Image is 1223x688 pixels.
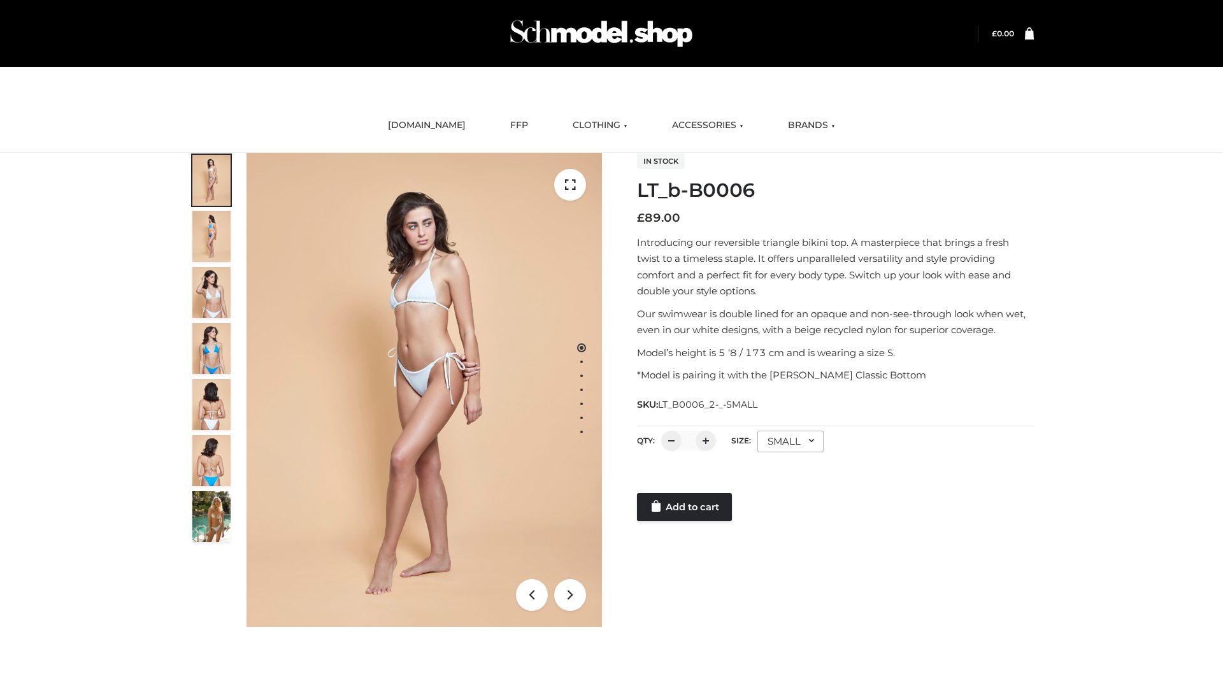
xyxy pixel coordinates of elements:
[731,436,751,445] label: Size:
[506,8,697,59] img: Schmodel Admin 964
[637,306,1034,338] p: Our swimwear is double lined for an opaque and non-see-through look when wet, even in our white d...
[778,111,845,140] a: BRANDS
[992,29,1014,38] a: £0.00
[637,345,1034,361] p: Model’s height is 5 ‘8 / 173 cm and is wearing a size S.
[192,323,231,374] img: ArielClassicBikiniTop_CloudNine_AzureSky_OW114ECO_4-scaled.jpg
[637,179,1034,202] h1: LT_b-B0006
[992,29,1014,38] bdi: 0.00
[637,397,759,412] span: SKU:
[637,211,680,225] bdi: 89.00
[247,153,602,627] img: ArielClassicBikiniTop_CloudNine_AzureSky_OW114ECO_1
[192,267,231,318] img: ArielClassicBikiniTop_CloudNine_AzureSky_OW114ECO_3-scaled.jpg
[658,399,757,410] span: LT_B0006_2-_-SMALL
[192,435,231,486] img: ArielClassicBikiniTop_CloudNine_AzureSky_OW114ECO_8-scaled.jpg
[192,211,231,262] img: ArielClassicBikiniTop_CloudNine_AzureSky_OW114ECO_2-scaled.jpg
[637,234,1034,299] p: Introducing our reversible triangle bikini top. A masterpiece that brings a fresh twist to a time...
[501,111,538,140] a: FFP
[637,154,685,169] span: In stock
[378,111,475,140] a: [DOMAIN_NAME]
[992,29,997,38] span: £
[637,211,645,225] span: £
[563,111,637,140] a: CLOTHING
[192,379,231,430] img: ArielClassicBikiniTop_CloudNine_AzureSky_OW114ECO_7-scaled.jpg
[637,367,1034,383] p: *Model is pairing it with the [PERSON_NAME] Classic Bottom
[662,111,753,140] a: ACCESSORIES
[757,431,824,452] div: SMALL
[192,155,231,206] img: ArielClassicBikiniTop_CloudNine_AzureSky_OW114ECO_1-scaled.jpg
[192,491,231,542] img: Arieltop_CloudNine_AzureSky2.jpg
[637,493,732,521] a: Add to cart
[637,436,655,445] label: QTY:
